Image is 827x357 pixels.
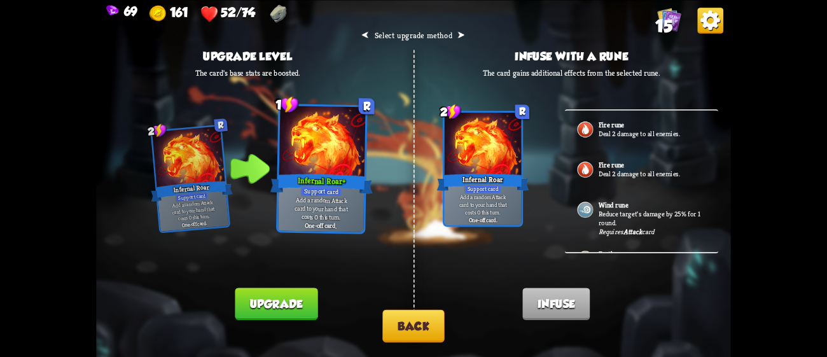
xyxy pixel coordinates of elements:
[697,8,723,34] img: Options_Button.png
[106,3,137,18] div: Gems
[361,30,466,40] h2: ⮜ ⮞
[235,288,317,320] button: Upgrade
[464,184,502,193] div: Support card
[576,200,595,219] img: Wind.png
[515,104,529,118] div: R
[275,95,300,114] div: 1
[300,186,342,197] div: Support card
[358,98,374,114] div: R
[599,129,706,138] p: Deal 2 damage to all enemies.
[440,104,462,120] div: 2
[149,4,188,22] div: Gold
[195,67,300,78] p: The card's base stats are boosted.
[623,227,643,236] b: Attack
[214,118,228,132] div: R
[599,249,629,258] b: Earth rune
[599,209,706,227] p: Reduce target's damage by 25% for 1 round.
[200,4,255,22] div: Health
[437,172,529,192] div: Infernal Roar
[599,120,625,129] b: Fire rune
[148,122,168,138] div: 2
[576,249,595,268] img: Earth.png
[230,154,270,184] img: Indicator_Arrow.png
[149,5,167,23] img: Gold.png
[221,4,255,19] span: 52/74
[195,50,300,62] h3: Upgrade level
[599,227,655,236] div: Requires card
[576,120,595,139] img: Fire.png
[106,4,119,17] img: Gem.png
[175,191,209,202] div: Support card
[200,5,218,23] img: Heart.png
[599,200,629,209] b: Wind rune
[657,8,681,31] img: Cards_Icon.png
[522,288,590,320] button: Infuse
[447,193,520,216] p: Add a random Attack card to your hand that costs 0 this turn.
[576,160,595,179] img: Fire.png
[170,4,188,19] span: 161
[469,216,497,223] b: One-off card.
[281,195,362,221] p: Add a random Attack card to your hand that costs 0 this turn.
[181,219,207,228] b: One-off card.
[483,67,660,78] p: The card gains additional effects from the selected rune.
[305,221,337,230] b: One-off card.
[150,178,233,203] div: Infernal Roar
[382,309,444,342] button: Back
[655,17,672,36] span: 15
[270,171,373,196] div: Infernal Roar+
[270,4,286,22] img: Dragonstone - Raise your max HP by 1 after each combat.
[657,8,681,34] div: View all the cards in your deck
[599,160,625,169] b: Fire rune
[483,50,660,62] h3: Infuse with a rune
[599,169,706,178] p: Deal 2 damage to all enemies.
[160,197,226,223] p: Add a random Attack card to your hand that costs 0 this turn.
[375,30,453,40] span: Select upgrade method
